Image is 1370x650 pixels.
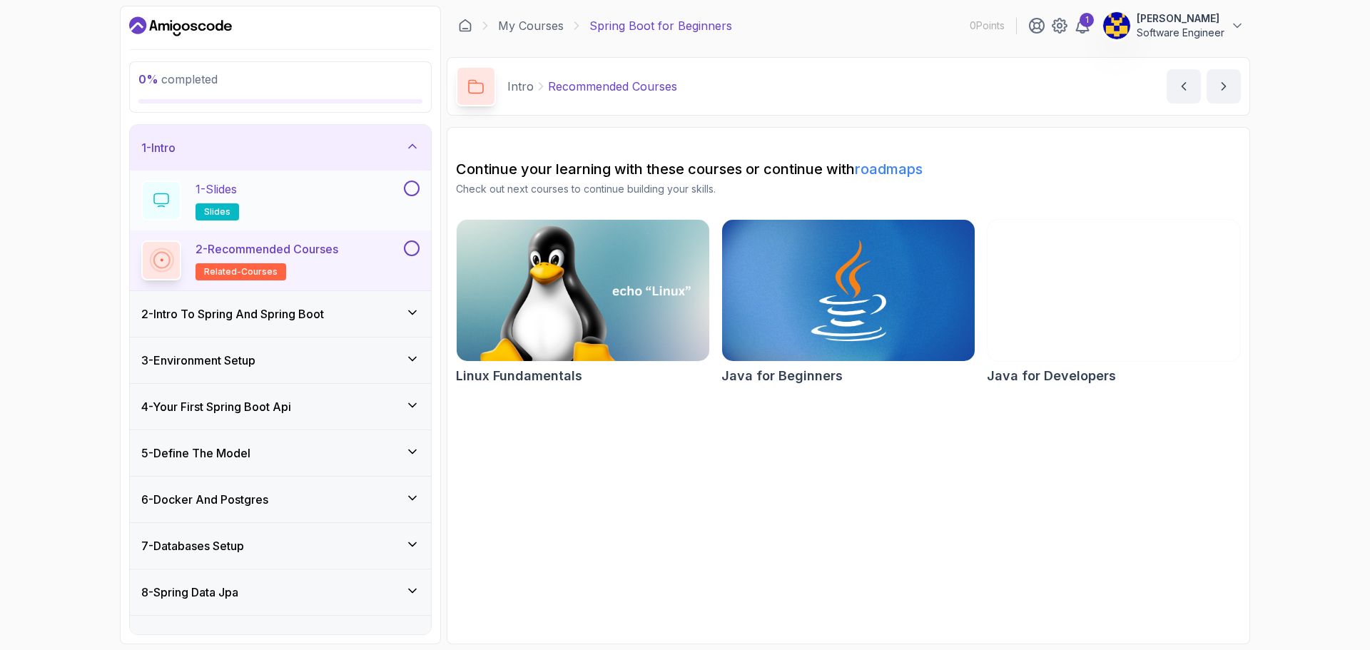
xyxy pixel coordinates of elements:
[548,78,677,95] p: Recommended Courses
[196,181,237,198] p: 1 - Slides
[141,305,324,323] h3: 2 - Intro To Spring And Spring Boot
[130,477,431,522] button: 6-Docker And Postgres
[1137,11,1224,26] p: [PERSON_NAME]
[141,352,255,369] h3: 3 - Environment Setup
[204,266,278,278] span: related-courses
[970,19,1005,33] p: 0 Points
[458,19,472,33] a: Dashboard
[987,219,1241,386] a: Java for Developers cardJava for Developers
[1167,69,1201,103] button: previous content
[141,445,250,462] h3: 5 - Define The Model
[141,240,420,280] button: 2-Recommended Coursesrelated-courses
[130,125,431,171] button: 1-Intro
[141,584,238,601] h3: 8 - Spring Data Jpa
[1074,17,1091,34] a: 1
[987,366,1116,386] h2: Java for Developers
[456,219,710,386] a: Linux Fundamentals cardLinux Fundamentals
[138,72,158,86] span: 0 %
[141,537,244,554] h3: 7 - Databases Setup
[141,139,176,156] h3: 1 - Intro
[721,219,975,386] a: Java for Beginners cardJava for Beginners
[498,17,564,34] a: My Courses
[1103,12,1130,39] img: user profile image
[1137,26,1224,40] p: Software Engineer
[507,78,534,95] p: Intro
[138,72,218,86] span: completed
[130,430,431,476] button: 5-Define The Model
[722,220,975,361] img: Java for Beginners card
[456,366,582,386] h2: Linux Fundamentals
[988,220,1240,361] img: Java for Developers card
[1102,11,1244,40] button: user profile image[PERSON_NAME]Software Engineer
[456,182,1241,196] p: Check out next courses to continue building your skills.
[1207,69,1241,103] button: next content
[589,17,732,34] p: Spring Boot for Beginners
[130,291,431,337] button: 2-Intro To Spring And Spring Boot
[721,366,843,386] h2: Java for Beginners
[204,206,230,218] span: slides
[130,569,431,615] button: 8-Spring Data Jpa
[141,630,180,647] h3: 9 - Crud
[196,240,338,258] p: 2 - Recommended Courses
[130,523,431,569] button: 7-Databases Setup
[130,337,431,383] button: 3-Environment Setup
[855,161,923,178] a: roadmaps
[130,384,431,430] button: 4-Your First Spring Boot Api
[1080,13,1094,27] div: 1
[129,15,232,38] a: Dashboard
[456,159,1241,179] h2: Continue your learning with these courses or continue with
[141,398,291,415] h3: 4 - Your First Spring Boot Api
[457,220,709,361] img: Linux Fundamentals card
[141,491,268,508] h3: 6 - Docker And Postgres
[141,181,420,220] button: 1-Slidesslides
